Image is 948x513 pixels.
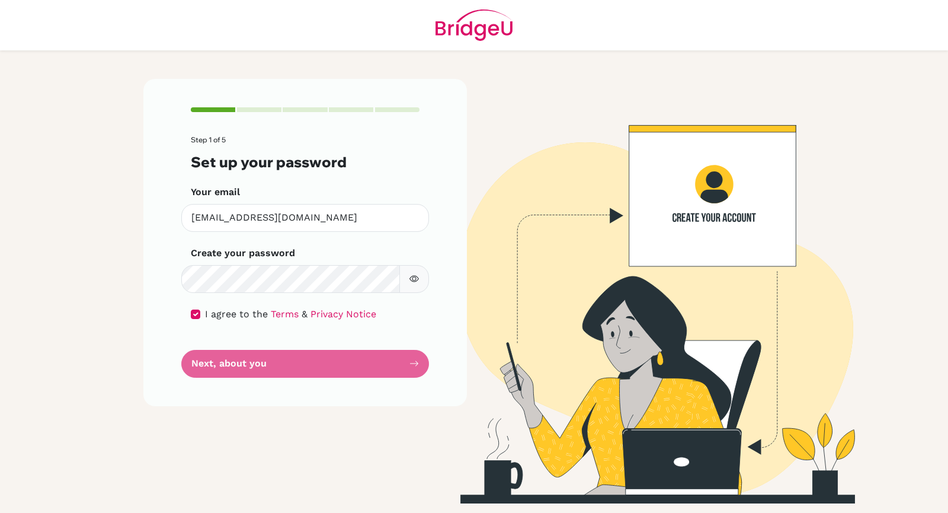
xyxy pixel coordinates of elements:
[191,154,419,171] h3: Set up your password
[205,308,268,320] span: I agree to the
[181,204,429,232] input: Insert your email*
[191,246,295,260] label: Create your password
[310,308,376,320] a: Privacy Notice
[191,185,240,199] label: Your email
[302,308,308,320] span: &
[191,135,226,144] span: Step 1 of 5
[271,308,299,320] a: Terms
